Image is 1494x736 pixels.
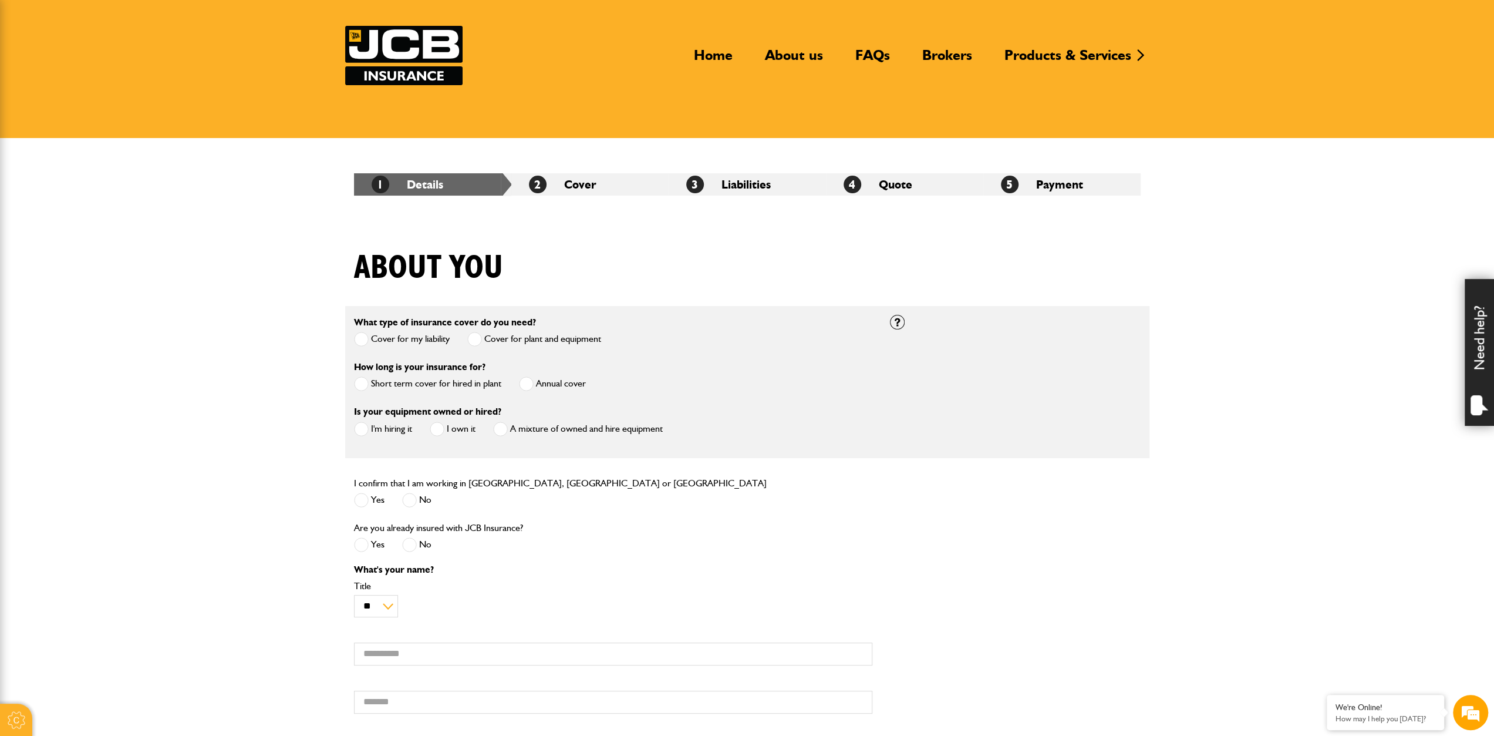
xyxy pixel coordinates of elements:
[354,422,412,436] label: I'm hiring it
[1336,714,1435,723] p: How may I help you today?
[372,176,389,193] span: 1
[345,26,463,85] img: JCB Insurance Services logo
[493,422,663,436] label: A mixture of owned and hire equipment
[1001,176,1019,193] span: 5
[847,46,899,73] a: FAQs
[1465,279,1494,426] div: Need help?
[354,493,385,508] label: Yes
[996,46,1140,73] a: Products & Services
[402,537,431,552] label: No
[467,332,601,347] label: Cover for plant and equipment
[354,318,536,327] label: What type of insurance cover do you need?
[669,173,826,196] li: Liabilities
[529,176,547,193] span: 2
[354,377,501,391] label: Short term cover for hired in plant
[354,362,485,372] label: How long is your insurance for?
[1336,703,1435,713] div: We're Online!
[685,46,741,73] a: Home
[402,493,431,508] label: No
[354,332,450,347] label: Cover for my liability
[354,537,385,552] label: Yes
[844,176,861,193] span: 4
[686,176,704,193] span: 3
[756,46,832,73] a: About us
[345,26,463,85] a: JCB Insurance Services
[430,422,475,436] label: I own it
[354,582,872,591] label: Title
[354,523,523,533] label: Are you already insured with JCB Insurance?
[826,173,983,196] li: Quote
[354,173,511,196] li: Details
[511,173,669,196] li: Cover
[354,407,501,416] label: Is your equipment owned or hired?
[354,479,767,488] label: I confirm that I am working in [GEOGRAPHIC_DATA], [GEOGRAPHIC_DATA] or [GEOGRAPHIC_DATA]
[519,377,586,391] label: Annual cover
[983,173,1141,196] li: Payment
[354,248,503,288] h1: About you
[913,46,981,73] a: Brokers
[354,565,872,574] p: What's your name?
